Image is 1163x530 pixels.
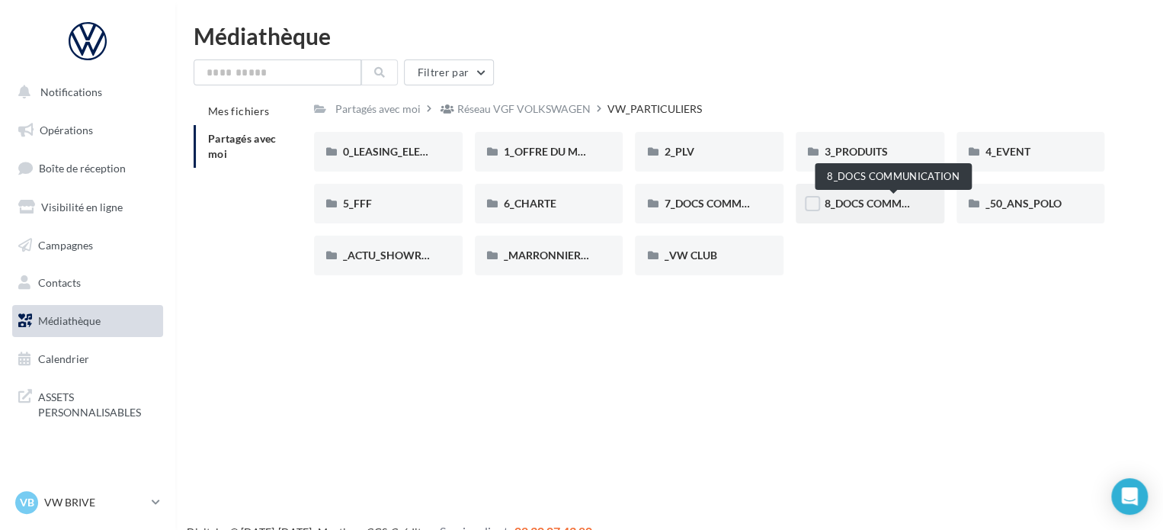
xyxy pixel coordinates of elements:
[208,132,277,160] span: Partagés avec moi
[20,495,34,510] span: VB
[815,163,972,190] div: 8_DOCS COMMUNICATION
[38,352,89,365] span: Calendrier
[9,114,166,146] a: Opérations
[9,305,166,337] a: Médiathèque
[404,59,494,85] button: Filtrer par
[343,145,465,158] span: 0_LEASING_ELECTRIQUE
[40,85,102,98] span: Notifications
[38,238,93,251] span: Campagnes
[985,197,1062,210] span: _50_ANS_POLO
[44,495,146,510] p: VW BRIVE
[40,124,93,137] span: Opérations
[9,191,166,223] a: Visibilité en ligne
[9,267,166,299] a: Contacts
[607,101,702,117] div: VW_PARTICULIERS
[41,201,123,214] span: Visibilité en ligne
[985,145,1030,158] span: 4_EVENT
[664,197,787,210] span: 7_DOCS COMMERCIAUX
[504,145,595,158] span: 1_OFFRE DU MOIS
[9,343,166,375] a: Calendrier
[664,145,694,158] span: 2_PLV
[504,197,556,210] span: 6_CHARTE
[38,387,157,419] span: ASSETS PERSONNALISABLES
[343,197,372,210] span: 5_FFF
[9,152,166,185] a: Boîte de réception
[12,488,163,517] a: VB VW BRIVE
[457,101,591,117] div: Réseau VGF VOLKSWAGEN
[38,276,81,289] span: Contacts
[9,230,166,262] a: Campagnes
[504,249,604,262] span: _MARRONNIERS_25
[335,101,421,117] div: Partagés avec moi
[825,145,888,158] span: 3_PRODUITS
[38,314,101,327] span: Médiathèque
[825,197,960,210] span: 8_DOCS COMMUNICATION
[194,24,1145,47] div: Médiathèque
[343,249,448,262] span: _ACTU_SHOWROOM
[664,249,716,262] span: _VW CLUB
[9,76,160,108] button: Notifications
[208,104,269,117] span: Mes fichiers
[39,162,126,175] span: Boîte de réception
[1111,478,1148,515] div: Open Intercom Messenger
[9,381,166,426] a: ASSETS PERSONNALISABLES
